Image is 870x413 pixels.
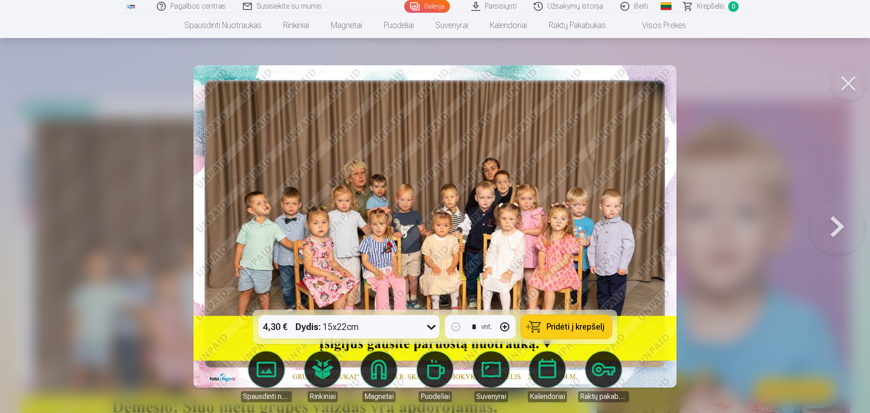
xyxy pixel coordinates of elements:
div: 15x22cm [295,315,359,339]
a: Kalendoriai [479,13,538,38]
span: Krepšelis [697,1,725,12]
a: Visos prekės [617,13,697,38]
span: 0 [728,1,739,12]
span: Pridėti į krepšelį [546,323,604,331]
a: Magnetai [320,13,373,38]
div: Magnetai [362,391,396,402]
div: Raktų pakabukas [578,391,629,402]
a: Suvenyrai [466,351,517,402]
button: Pridėti į krepšelį [521,315,612,339]
div: Kalendoriai [528,391,567,402]
div: Suvenyrai [474,391,508,402]
div: Spausdinti nuotraukas [241,391,292,402]
div: Rinkiniai [308,391,338,402]
a: Rinkiniai [272,13,320,38]
img: /fa2 [126,4,136,9]
a: Rinkiniai [297,351,348,402]
div: 4,30 € [258,315,292,339]
a: Raktų pakabukas [578,351,629,402]
div: vnt. [481,321,492,332]
strong: Dydis : [295,321,321,333]
a: Spausdinti nuotraukas [241,351,292,402]
a: Kalendoriai [522,351,573,402]
a: Raktų pakabukas [538,13,617,38]
a: Magnetai [353,351,404,402]
a: Spausdinti nuotraukas [174,13,272,38]
a: Puodeliai [373,13,425,38]
div: Puodeliai [419,391,452,402]
a: Puodeliai [410,351,460,402]
a: Suvenyrai [425,13,479,38]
